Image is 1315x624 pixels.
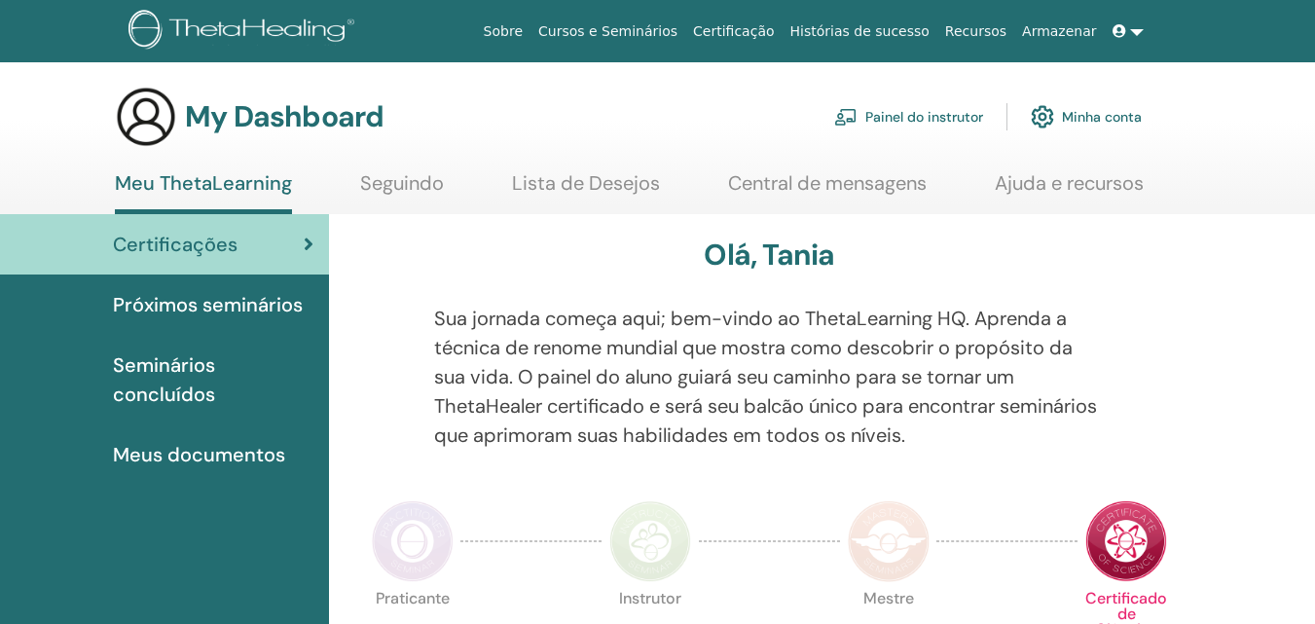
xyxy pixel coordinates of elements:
p: Sua jornada começa aqui; bem-vindo ao ThetaLearning HQ. Aprenda a técnica de renome mundial que m... [434,304,1105,450]
img: logo.png [128,10,361,54]
a: Seguindo [360,171,444,209]
span: Meus documentos [113,440,285,469]
a: Certificação [685,14,782,50]
img: cog.svg [1031,100,1054,133]
a: Lista de Desejos [512,171,660,209]
img: Instructor [609,500,691,582]
img: chalkboard-teacher.svg [834,108,858,126]
a: Recursos [937,14,1014,50]
a: Histórias de sucesso [783,14,937,50]
a: Cursos e Seminários [530,14,685,50]
span: Próximos seminários [113,290,303,319]
a: Ajuda e recursos [995,171,1144,209]
h3: My Dashboard [185,99,384,134]
span: Certificações [113,230,237,259]
a: Sobre [476,14,530,50]
a: Armazenar [1014,14,1104,50]
img: Certificate of Science [1085,500,1167,582]
a: Central de mensagens [728,171,927,209]
span: Seminários concluídos [113,350,313,409]
h3: Olá, Tania [704,238,834,273]
a: Painel do instrutor [834,95,983,138]
img: Master [848,500,930,582]
img: generic-user-icon.jpg [115,86,177,148]
a: Meu ThetaLearning [115,171,292,214]
a: Minha conta [1031,95,1142,138]
img: Practitioner [372,500,454,582]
